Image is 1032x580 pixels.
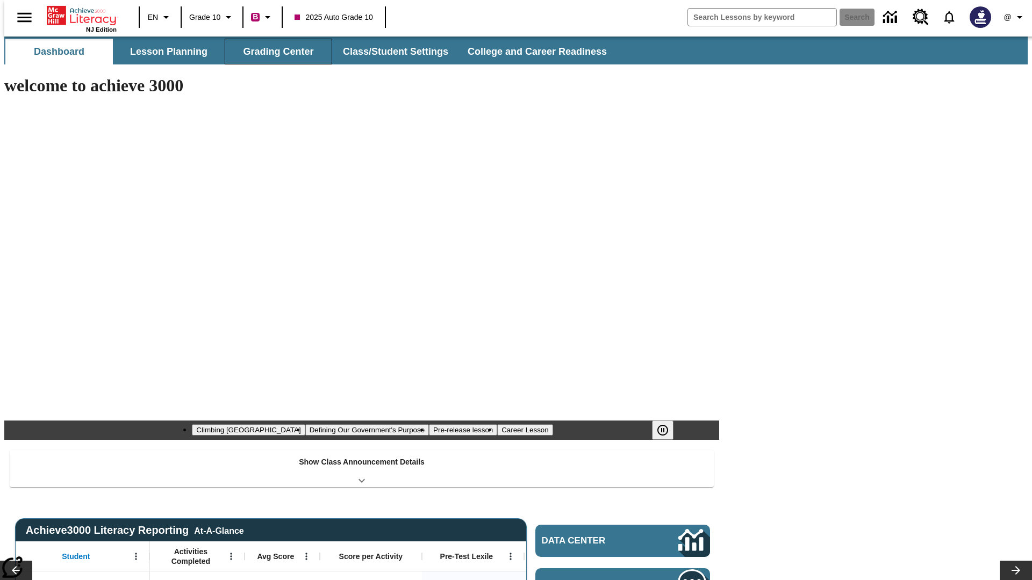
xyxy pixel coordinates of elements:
[998,8,1032,27] button: Profile/Settings
[185,8,239,27] button: Grade: Grade 10, Select a grade
[247,8,278,27] button: Boost Class color is violet red. Change class color
[542,535,642,546] span: Data Center
[295,12,372,23] span: 2025 Auto Grade 10
[503,548,519,564] button: Open Menu
[305,424,429,436] button: Slide 2 Defining Our Government's Purpose
[1000,561,1032,580] button: Lesson carousel, Next
[5,39,113,64] button: Dashboard
[440,552,493,561] span: Pre-Test Lexile
[194,524,243,536] div: At-A-Glance
[10,450,714,487] div: Show Class Announcement Details
[26,524,244,536] span: Achieve3000 Literacy Reporting
[652,421,673,440] button: Pause
[429,424,497,436] button: Slide 3 Pre-release lesson
[963,3,998,31] button: Select a new avatar
[155,547,226,566] span: Activities Completed
[906,3,935,32] a: Resource Center, Will open in new tab
[253,10,258,24] span: B
[652,421,684,440] div: Pause
[47,5,117,26] a: Home
[688,9,836,26] input: search field
[143,8,177,27] button: Language: EN, Select a language
[9,2,40,33] button: Open side menu
[62,552,90,561] span: Student
[148,12,158,23] span: EN
[339,552,403,561] span: Score per Activity
[935,3,963,31] a: Notifications
[4,37,1028,64] div: SubNavbar
[189,12,220,23] span: Grade 10
[877,3,906,32] a: Data Center
[4,76,719,96] h1: welcome to achieve 3000
[535,525,710,557] a: Data Center
[192,424,305,436] button: Slide 1 Climbing Mount Tai
[128,548,144,564] button: Open Menu
[970,6,991,28] img: Avatar
[1004,12,1011,23] span: @
[334,39,457,64] button: Class/Student Settings
[298,548,314,564] button: Open Menu
[225,39,332,64] button: Grading Center
[257,552,294,561] span: Avg Score
[86,26,117,33] span: NJ Edition
[299,456,425,468] p: Show Class Announcement Details
[459,39,615,64] button: College and Career Readiness
[223,548,239,564] button: Open Menu
[4,39,617,64] div: SubNavbar
[47,4,117,33] div: Home
[115,39,223,64] button: Lesson Planning
[497,424,553,436] button: Slide 4 Career Lesson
